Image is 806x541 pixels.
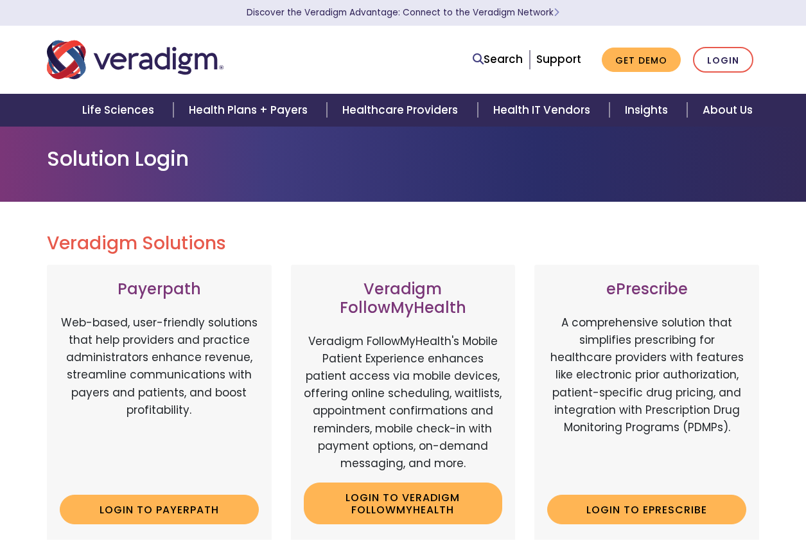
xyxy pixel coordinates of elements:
a: Insights [609,94,687,127]
h3: Veradigm FollowMyHealth [304,280,503,317]
a: Healthcare Providers [327,94,477,127]
span: Learn More [554,6,559,19]
a: Search [473,51,523,68]
h1: Solution Login [47,146,760,171]
p: Web-based, user-friendly solutions that help providers and practice administrators enhance revenu... [60,314,259,484]
a: About Us [687,94,768,127]
a: Login to Payerpath [60,495,259,524]
h2: Veradigm Solutions [47,233,760,254]
a: Support [536,51,581,67]
a: Health IT Vendors [478,94,609,127]
a: Health Plans + Payers [173,94,327,127]
p: A comprehensive solution that simplifies prescribing for healthcare providers with features like ... [547,314,746,484]
img: Veradigm logo [47,39,223,81]
a: Life Sciences [67,94,173,127]
h3: ePrescribe [547,280,746,299]
a: Get Demo [602,48,681,73]
p: Veradigm FollowMyHealth's Mobile Patient Experience enhances patient access via mobile devices, o... [304,333,503,473]
a: Discover the Veradigm Advantage: Connect to the Veradigm NetworkLearn More [247,6,559,19]
a: Login [693,47,753,73]
h3: Payerpath [60,280,259,299]
a: Login to Veradigm FollowMyHealth [304,483,503,524]
a: Login to ePrescribe [547,495,746,524]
